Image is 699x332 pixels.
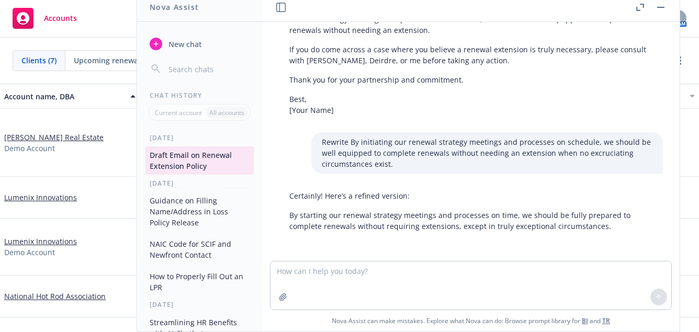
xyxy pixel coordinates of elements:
span: Nova Assist can make mistakes. Explore what Nova can do: Browse prompt library for and [266,310,675,331]
a: [PERSON_NAME] Real Estate [4,132,104,143]
a: Accounts [8,4,81,33]
button: Draft Email on Renewal Extension Policy [145,146,254,175]
button: Guidance on Filling Name/Address in Loss Policy Release [145,192,254,231]
a: BI [582,316,588,325]
span: Demo Account [4,143,55,154]
p: Best, [Your Name] [289,94,652,116]
div: Chat History [137,91,262,100]
p: Current account [155,108,202,117]
span: Upcoming renewals (3) [74,55,154,66]
span: Accounts [44,14,77,22]
p: By starting our renewal strategy meetings and processes on time, we should be fully prepared to c... [289,210,652,232]
a: TR [602,316,610,325]
div: [DATE] [137,133,262,142]
p: If you do come across a case where you believe a renewal extension is truly necessary, please con... [289,44,652,66]
div: Account name, DBA [4,91,124,102]
div: [DATE] [137,300,262,309]
p: Rewrite By initiating our renewal strategy meetings and processes on schedule, we should be well ... [322,136,652,169]
a: Lumenix Innovations [4,192,77,203]
span: Clients (7) [21,55,57,66]
span: New chat [166,39,202,50]
div: [DATE] [137,179,262,188]
h1: Nova Assist [150,2,199,13]
button: New chat [145,35,254,53]
p: All accounts [209,108,244,117]
a: more [674,54,686,67]
input: Search chats [166,62,250,76]
a: National Hot Rod Association [4,291,106,302]
button: How to Properly Fill Out an LPR [145,268,254,296]
p: Certainly! Here’s a refined version: [289,190,652,201]
button: NAIC Code for SCIF and Newfront Contact [145,235,254,264]
span: Demo Account [4,247,55,258]
a: Lumenix Innovations [4,236,77,247]
p: Thank you for your partnership and commitment. [289,74,652,85]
